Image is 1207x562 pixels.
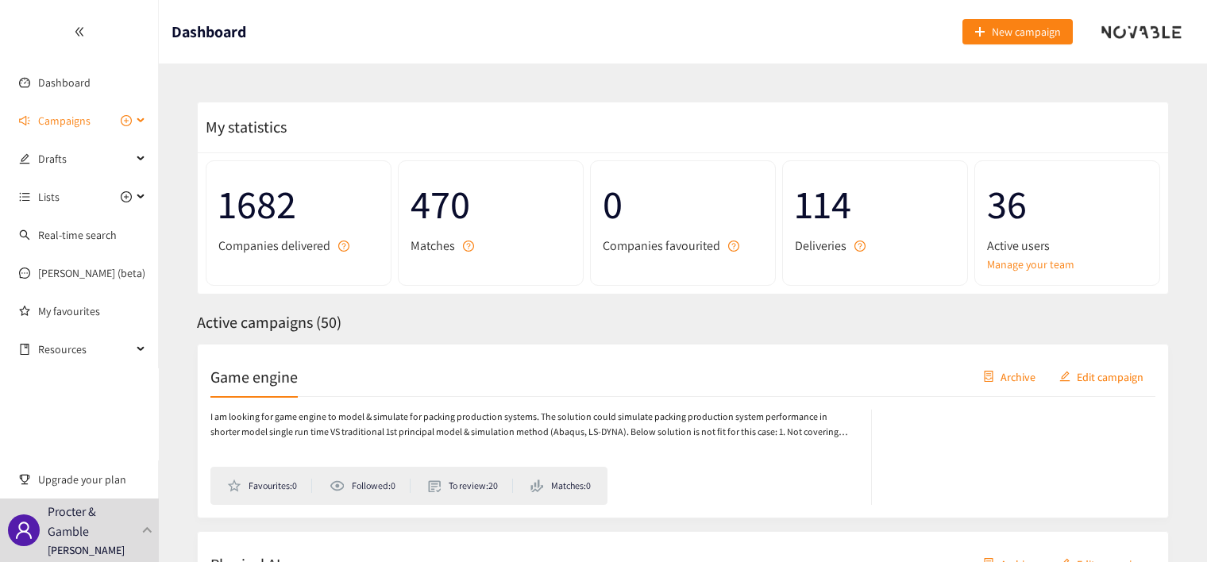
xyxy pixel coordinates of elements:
[38,464,146,495] span: Upgrade your plan
[987,256,1147,273] a: Manage your team
[197,344,1169,518] a: Game enginecontainerArchiveeditEdit campaignI am looking for game engine to model & simulate for ...
[463,241,474,252] span: question-circle
[411,173,571,236] span: 470
[121,191,132,202] span: plus-circle
[338,241,349,252] span: question-circle
[38,295,146,327] a: My favourites
[38,105,91,137] span: Campaigns
[530,479,591,493] li: Matches: 0
[197,312,341,333] span: Active campaigns ( 50 )
[19,474,30,485] span: trophy
[795,173,955,236] span: 114
[1001,368,1035,385] span: Archive
[19,115,30,126] span: sound
[1047,364,1155,389] button: editEdit campaign
[48,502,136,541] p: Procter & Gamble
[983,371,994,383] span: container
[38,333,132,365] span: Resources
[48,541,125,559] p: [PERSON_NAME]
[19,344,30,355] span: book
[38,181,60,213] span: Lists
[428,479,513,493] li: To review: 20
[38,266,145,280] a: [PERSON_NAME] (beta)
[38,75,91,90] a: Dashboard
[210,410,855,440] p: I am looking for game engine to model & simulate for packing production systems. The solution cou...
[949,391,1207,562] iframe: Chat Widget
[987,173,1147,236] span: 36
[74,26,85,37] span: double-left
[728,241,739,252] span: question-circle
[14,521,33,540] span: user
[854,241,866,252] span: question-circle
[198,117,287,137] span: My statistics
[974,26,985,39] span: plus
[992,23,1061,40] span: New campaign
[38,143,132,175] span: Drafts
[19,191,30,202] span: unordered-list
[121,115,132,126] span: plus-circle
[1059,371,1070,383] span: edit
[603,236,720,256] span: Companies favourited
[330,479,411,493] li: Followed: 0
[411,236,455,256] span: Matches
[227,479,312,493] li: Favourites: 0
[962,19,1073,44] button: plusNew campaign
[210,365,298,387] h2: Game engine
[987,236,1050,256] span: Active users
[603,173,763,236] span: 0
[38,228,117,242] a: Real-time search
[1077,368,1143,385] span: Edit campaign
[971,364,1047,389] button: containerArchive
[218,173,379,236] span: 1682
[218,236,330,256] span: Companies delivered
[795,236,846,256] span: Deliveries
[19,153,30,164] span: edit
